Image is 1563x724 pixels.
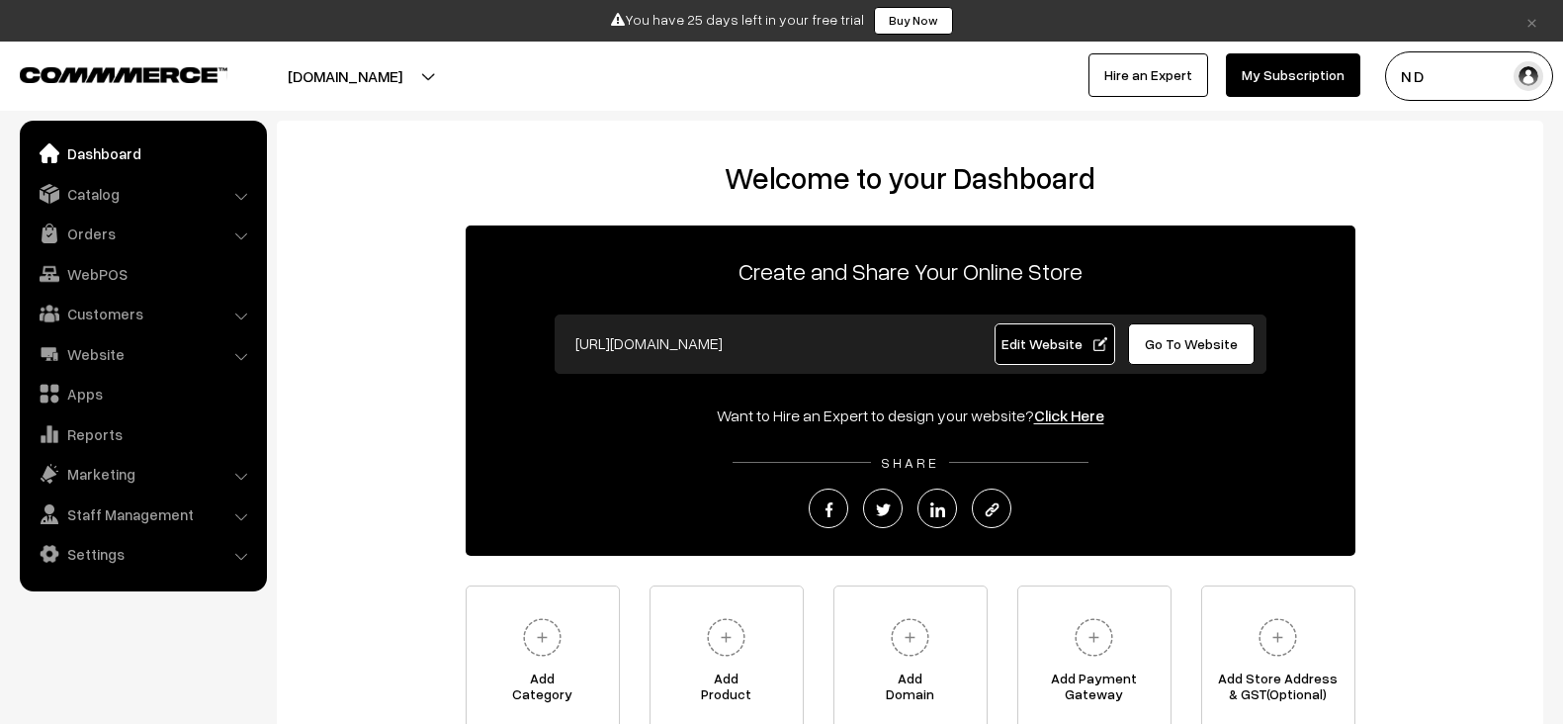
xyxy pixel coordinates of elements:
[1385,51,1553,101] button: N D
[699,610,753,665] img: plus.svg
[1202,671,1354,710] span: Add Store Address & GST(Optional)
[1251,610,1305,665] img: plus.svg
[1226,53,1360,97] a: My Subscription
[25,376,260,411] a: Apps
[1128,323,1256,365] a: Go To Website
[1018,671,1171,710] span: Add Payment Gateway
[25,256,260,292] a: WebPOS
[20,61,193,85] a: COMMMERCE
[25,336,260,372] a: Website
[25,497,260,532] a: Staff Management
[20,67,227,82] img: COMMMERCE
[25,136,260,171] a: Dashboard
[466,253,1355,289] p: Create and Share Your Online Store
[7,7,1556,35] div: You have 25 days left in your free trial
[1519,9,1545,33] a: ×
[1145,335,1238,352] span: Go To Website
[1067,610,1121,665] img: plus.svg
[1034,406,1104,425] a: Click Here
[25,456,260,492] a: Marketing
[874,7,953,35] a: Buy Now
[515,610,569,665] img: plus.svg
[1088,53,1208,97] a: Hire an Expert
[25,416,260,452] a: Reports
[25,176,260,212] a: Catalog
[25,296,260,331] a: Customers
[834,671,987,710] span: Add Domain
[25,216,260,251] a: Orders
[1001,335,1107,352] span: Edit Website
[1514,61,1543,91] img: user
[466,404,1355,427] div: Want to Hire an Expert to design your website?
[883,610,937,665] img: plus.svg
[218,51,472,101] button: [DOMAIN_NAME]
[467,671,619,710] span: Add Category
[871,454,949,471] span: SHARE
[297,160,1523,196] h2: Welcome to your Dashboard
[651,671,803,710] span: Add Product
[25,536,260,572] a: Settings
[995,323,1115,365] a: Edit Website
